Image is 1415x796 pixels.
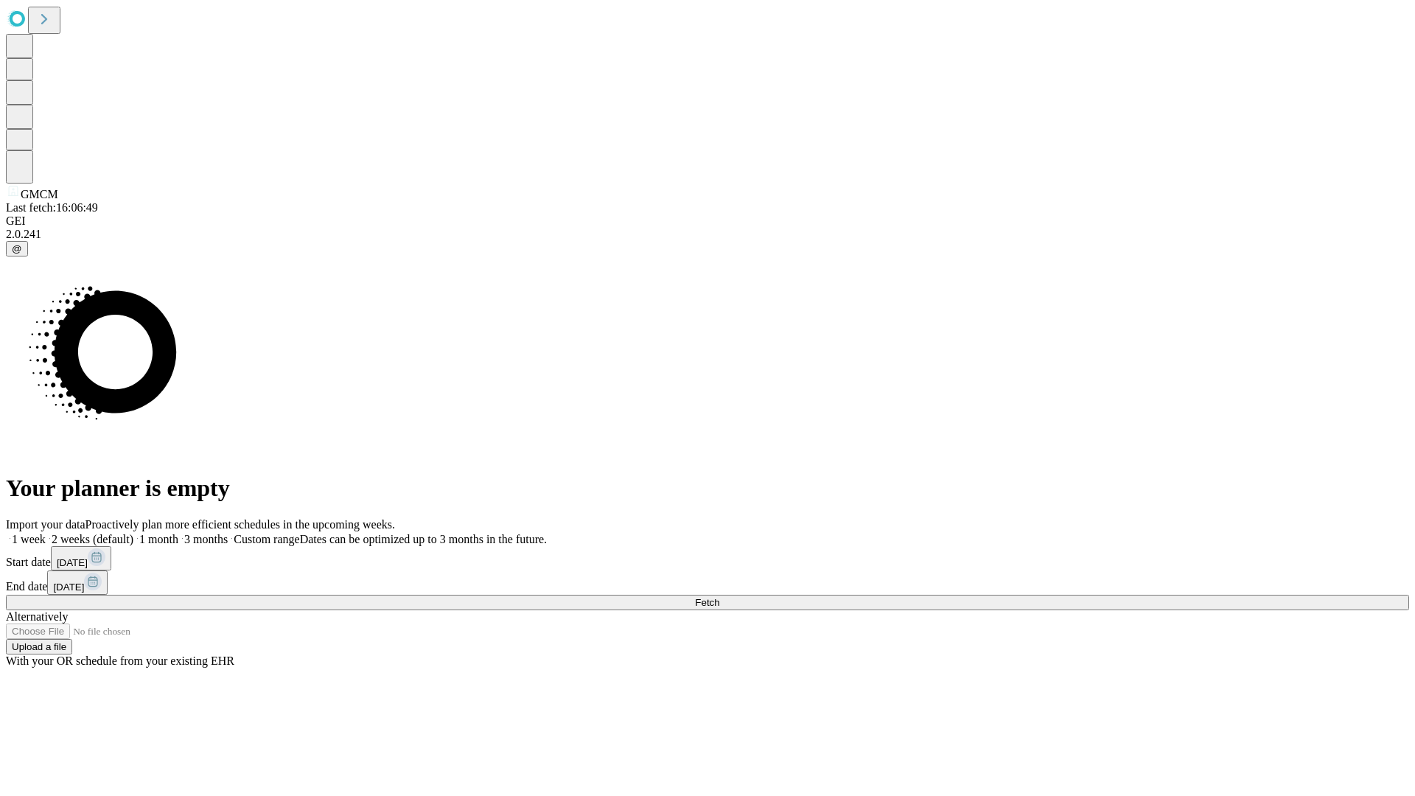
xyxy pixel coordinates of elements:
[21,188,58,200] span: GMCM
[52,533,133,545] span: 2 weeks (default)
[6,214,1409,228] div: GEI
[6,228,1409,241] div: 2.0.241
[47,570,108,595] button: [DATE]
[6,241,28,256] button: @
[51,546,111,570] button: [DATE]
[184,533,228,545] span: 3 months
[695,597,719,608] span: Fetch
[6,201,98,214] span: Last fetch: 16:06:49
[6,654,234,667] span: With your OR schedule from your existing EHR
[12,243,22,254] span: @
[300,533,547,545] span: Dates can be optimized up to 3 months in the future.
[53,582,84,593] span: [DATE]
[234,533,299,545] span: Custom range
[6,570,1409,595] div: End date
[85,518,395,531] span: Proactively plan more efficient schedules in the upcoming weeks.
[6,610,68,623] span: Alternatively
[139,533,178,545] span: 1 month
[6,475,1409,502] h1: Your planner is empty
[57,557,88,568] span: [DATE]
[6,639,72,654] button: Upload a file
[6,518,85,531] span: Import your data
[6,595,1409,610] button: Fetch
[12,533,46,545] span: 1 week
[6,546,1409,570] div: Start date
